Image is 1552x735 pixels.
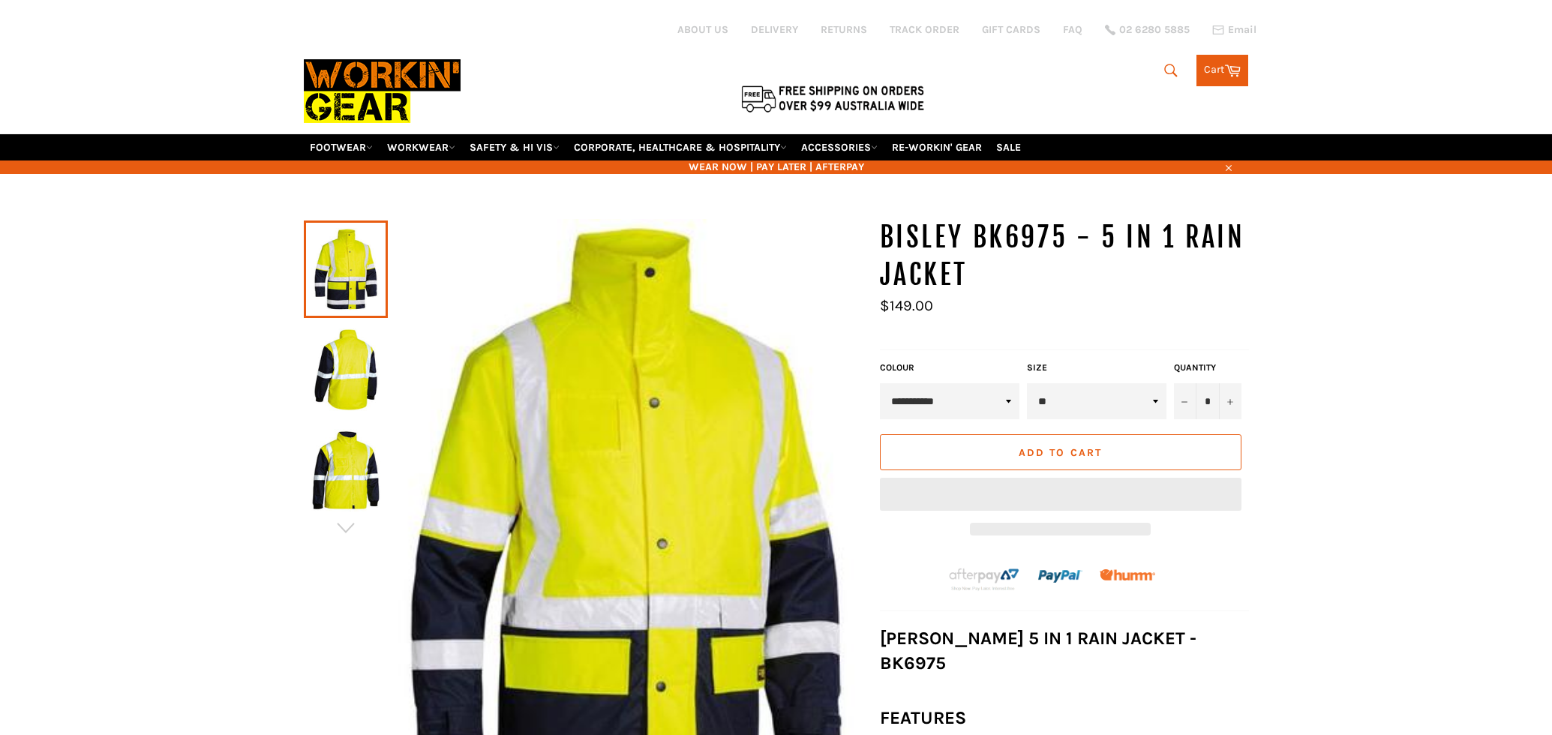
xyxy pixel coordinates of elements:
a: Cart [1196,55,1248,86]
a: GIFT CARDS [982,22,1040,37]
h3: FEATURES [880,706,1249,730]
span: Add to Cart [1019,446,1102,459]
span: $149.00 [880,297,933,314]
img: Workin Gear leaders in Workwear, Safety Boots, PPE, Uniforms. Australia's No.1 in Workwear [304,49,461,133]
h1: BISLEY BK6975 - 5 in 1 Rain Jacket [880,219,1249,293]
a: Email [1212,24,1256,36]
a: FOOTWEAR [304,134,379,160]
span: Email [1228,25,1256,35]
a: FAQ [1063,22,1082,37]
span: WEAR NOW | PAY LATER | AFTERPAY [304,160,1249,174]
a: DELIVERY [751,22,798,37]
img: paypal.png [1038,554,1082,598]
label: Size [1027,361,1166,374]
button: Add to Cart [880,434,1241,470]
a: ACCESSORIES [795,134,884,160]
button: Increase item quantity by one [1219,383,1241,419]
a: WORKWEAR [381,134,461,160]
a: ABOUT US [677,22,728,37]
button: Reduce item quantity by one [1174,383,1196,419]
img: Humm_core_logo_RGB-01_300x60px_small_195d8312-4386-4de7-b182-0ef9b6303a37.png [1100,569,1155,580]
a: CORPORATE, HEALTHCARE & HOSPITALITY [568,134,793,160]
img: Flat $9.95 shipping Australia wide [739,82,926,114]
a: RETURNS [821,22,867,37]
a: 02 6280 5885 [1105,25,1190,35]
img: BISLEY BK6975 - 5 in 1 Rain Jacket - Workin' Gear [311,328,380,411]
a: TRACK ORDER [890,22,959,37]
span: 02 6280 5885 [1119,25,1190,35]
h3: [PERSON_NAME] 5 IN 1 RAIN JACKET - BK6975 [880,626,1249,676]
a: SAFETY & HI VIS [464,134,566,160]
img: BISLEY BK6975 - 5 in 1 Rain Jacket - Workin' Gear [311,429,380,511]
label: Quantity [1174,361,1241,374]
a: SALE [990,134,1027,160]
a: RE-WORKIN' GEAR [886,134,988,160]
img: Afterpay-Logo-on-dark-bg_large.png [947,566,1021,592]
label: COLOUR [880,361,1019,374]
